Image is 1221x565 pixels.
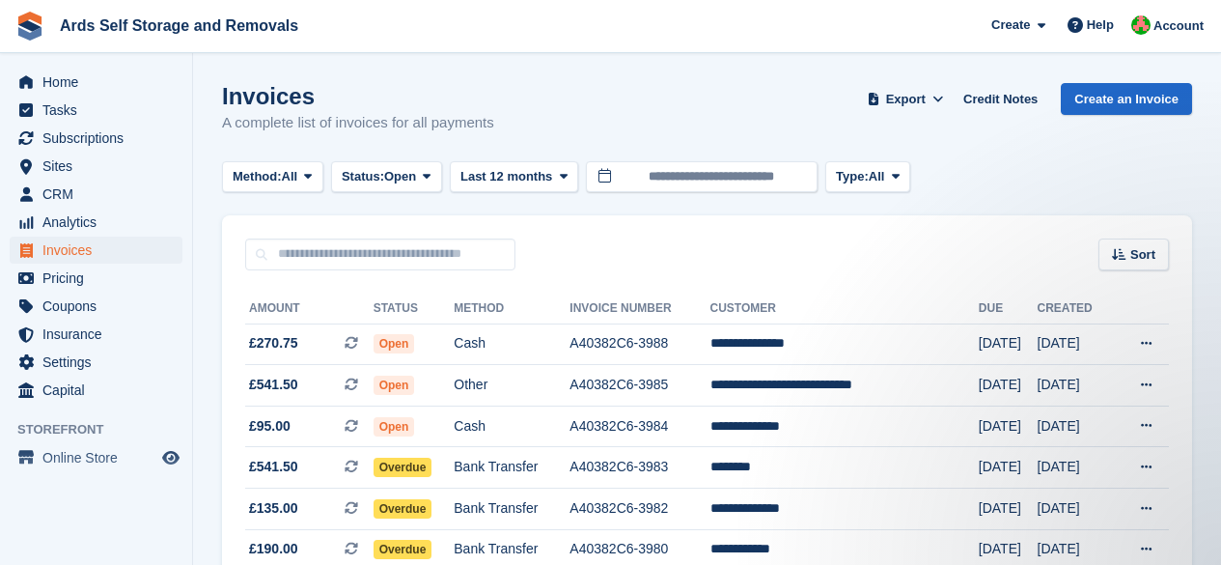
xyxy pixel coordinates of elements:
a: menu [10,293,182,320]
a: menu [10,265,182,292]
a: Credit Notes [956,83,1045,115]
a: menu [10,69,182,96]
span: Open [384,167,416,186]
a: menu [10,153,182,180]
span: Capital [42,377,158,404]
span: Storefront [17,420,192,439]
th: Due [979,294,1038,325]
span: Method: [233,167,282,186]
span: Insurance [42,321,158,348]
td: [DATE] [979,406,1038,447]
span: Export [886,90,926,109]
a: Preview store [159,446,182,469]
span: Last 12 months [460,167,552,186]
td: [DATE] [1038,489,1114,530]
a: menu [10,237,182,264]
th: Status [374,294,455,325]
span: Sort [1130,245,1155,265]
span: Subscriptions [42,125,158,152]
img: Ethan McFerran [1131,15,1151,35]
td: [DATE] [1038,447,1114,489]
td: Cash [454,406,569,447]
span: Create [991,15,1030,35]
button: Type: All [825,161,910,193]
span: £541.50 [249,457,298,477]
a: menu [10,377,182,404]
td: [DATE] [979,489,1038,530]
a: menu [10,444,182,471]
span: Tasks [42,97,158,124]
td: [DATE] [1038,324,1114,365]
td: Other [454,365,569,407]
span: £190.00 [249,539,298,559]
span: CRM [42,181,158,208]
td: Cash [454,324,569,365]
span: Help [1087,15,1114,35]
td: [DATE] [979,324,1038,365]
th: Amount [245,294,374,325]
button: Method: All [222,161,323,193]
span: Open [374,334,415,353]
span: Open [374,417,415,437]
span: Overdue [374,499,432,519]
span: Invoices [42,237,158,264]
span: Home [42,69,158,96]
span: £95.00 [249,416,291,437]
span: Status: [342,167,384,186]
span: Sites [42,153,158,180]
td: [DATE] [1038,406,1114,447]
td: Bank Transfer [454,447,569,489]
a: menu [10,209,182,236]
span: Open [374,376,415,395]
a: menu [10,181,182,208]
td: [DATE] [1038,365,1114,407]
th: Created [1038,294,1114,325]
td: [DATE] [979,365,1038,407]
span: Account [1153,16,1204,36]
th: Customer [710,294,979,325]
span: Pricing [42,265,158,292]
img: stora-icon-8386f47178a22dfd0bd8f6a31ec36ba5ce8667c1dd55bd0f319d3a0aa187defe.svg [15,12,44,41]
a: menu [10,97,182,124]
h1: Invoices [222,83,494,109]
a: menu [10,349,182,376]
p: A complete list of invoices for all payments [222,112,494,134]
span: £541.50 [249,375,298,395]
button: Last 12 months [450,161,578,193]
th: Invoice Number [569,294,709,325]
td: Bank Transfer [454,489,569,530]
span: Coupons [42,293,158,320]
td: A40382C6-3985 [569,365,709,407]
span: Overdue [374,458,432,477]
td: A40382C6-3988 [569,324,709,365]
td: A40382C6-3982 [569,489,709,530]
a: menu [10,125,182,152]
td: A40382C6-3983 [569,447,709,489]
button: Export [863,83,948,115]
span: £270.75 [249,333,298,353]
td: [DATE] [979,447,1038,489]
span: Analytics [42,209,158,236]
a: Ards Self Storage and Removals [52,10,306,42]
span: Online Store [42,444,158,471]
span: All [869,167,885,186]
td: A40382C6-3984 [569,406,709,447]
span: Overdue [374,540,432,559]
button: Status: Open [331,161,442,193]
a: Create an Invoice [1061,83,1192,115]
a: menu [10,321,182,348]
span: Type: [836,167,869,186]
span: All [282,167,298,186]
th: Method [454,294,569,325]
span: Settings [42,349,158,376]
span: £135.00 [249,498,298,519]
